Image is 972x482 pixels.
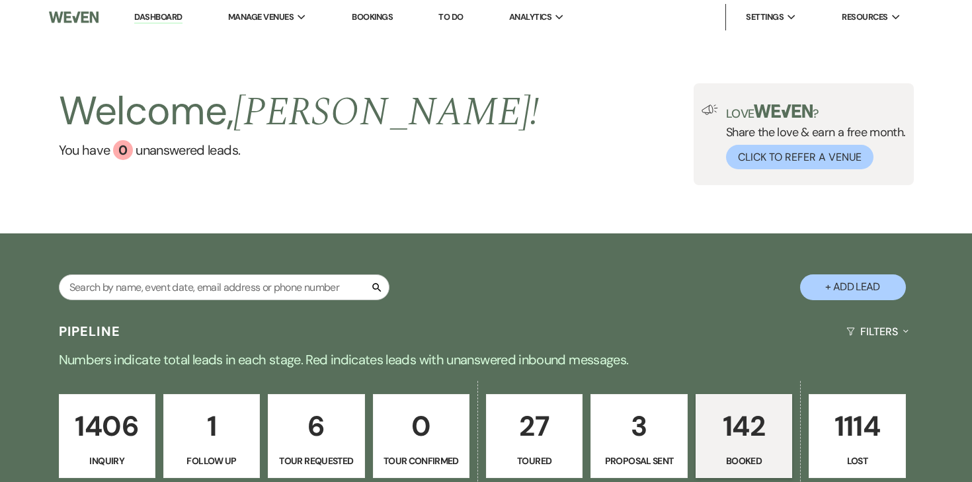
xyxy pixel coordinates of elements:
button: Click to Refer a Venue [726,145,873,169]
img: Weven Logo [49,3,99,31]
p: Inquiry [67,454,147,468]
p: Numbers indicate total leads in each stage. Red indicates leads with unanswered inbound messages. [10,349,962,370]
p: Follow Up [172,454,251,468]
p: 3 [599,404,678,448]
p: Booked [704,454,784,468]
div: 0 [113,140,133,160]
a: Bookings [352,11,393,22]
button: Filters [841,314,913,349]
p: 0 [382,404,461,448]
a: 3Proposal Sent [590,394,687,479]
p: 1114 [817,404,897,448]
a: 1114Lost [809,394,905,479]
span: Analytics [509,11,551,24]
span: Resources [842,11,887,24]
img: loud-speaker-illustration.svg [702,104,718,115]
input: Search by name, event date, email address or phone number [59,274,389,300]
a: Dashboard [134,11,182,24]
p: Lost [817,454,897,468]
span: [PERSON_NAME] ! [233,82,539,143]
button: + Add Lead [800,274,906,300]
a: 142Booked [696,394,792,479]
p: Love ? [726,104,906,120]
p: 142 [704,404,784,448]
a: 1406Inquiry [59,394,155,479]
p: 1 [172,404,251,448]
a: You have 0 unanswered leads. [59,140,540,160]
p: Tour Confirmed [382,454,461,468]
a: 6Tour Requested [268,394,364,479]
p: Toured [495,454,574,468]
h3: Pipeline [59,322,121,341]
img: weven-logo-green.svg [754,104,813,118]
h2: Welcome, [59,83,540,140]
span: Manage Venues [228,11,294,24]
a: To Do [438,11,463,22]
p: 27 [495,404,574,448]
p: Tour Requested [276,454,356,468]
a: 0Tour Confirmed [373,394,469,479]
p: 1406 [67,404,147,448]
div: Share the love & earn a free month. [718,104,906,169]
a: 1Follow Up [163,394,260,479]
a: 27Toured [486,394,583,479]
p: Proposal Sent [599,454,678,468]
p: 6 [276,404,356,448]
span: Settings [746,11,784,24]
